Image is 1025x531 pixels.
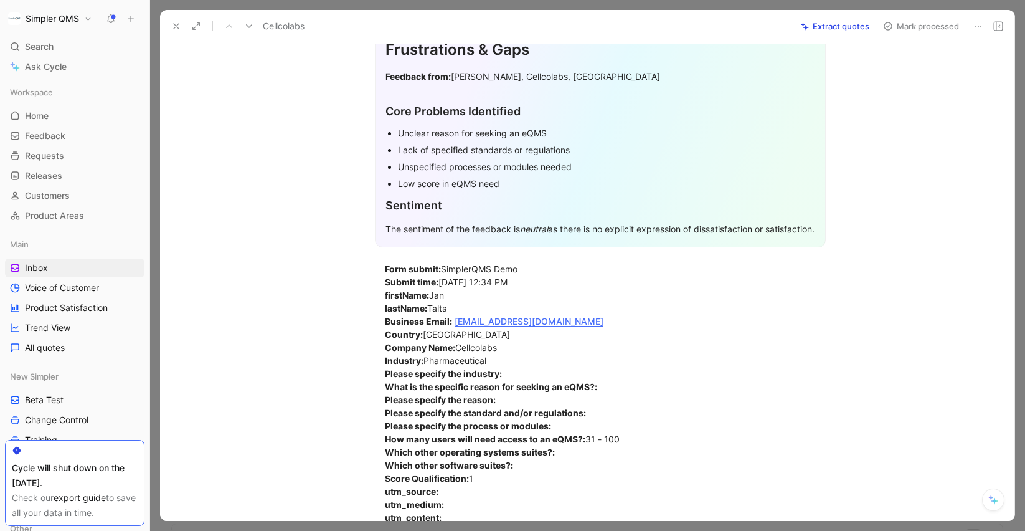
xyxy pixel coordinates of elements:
button: Simpler QMSSimpler QMS [5,10,95,27]
span: Main [10,238,29,251]
a: Ask Cycle [5,57,144,76]
span: Product Areas [25,209,84,222]
a: Customers [5,186,144,205]
a: Inbox [5,259,144,277]
strong: Company Name: [385,342,455,353]
strong: Form submit: [385,264,441,274]
div: Lack of specified standards or regulations [398,143,815,156]
div: MainInboxVoice of CustomerProduct SatisfactionTrend ViewAll quotes [5,235,144,357]
a: export guide [54,492,106,503]
div: Unspecified processes or modules needed [398,160,815,173]
span: Search [25,39,54,54]
strong: Please specify the process or modules: [385,421,551,431]
a: Beta Test [5,391,144,409]
strong: Feedback from: [385,71,451,82]
strong: utm_content: [385,512,442,523]
div: Workspace [5,83,144,102]
span: Releases [25,170,62,182]
span: Training [25,434,57,446]
strong: Industry: [385,355,423,366]
span: Cellcolabs [263,19,305,34]
span: Customers [25,189,70,202]
a: Releases [5,166,144,185]
button: Extract quotes [795,17,875,35]
div: New Simpler [5,367,144,386]
strong: What is the specific reason for seeking an eQMS?: [385,381,597,392]
span: Requests [25,150,64,162]
div: New SimplerBeta TestChange ControlTrainingNew Simpler - Addressed customer feedbackAll addressed ... [5,367,144,509]
div: Low score in eQMS need [398,177,815,190]
a: Change Control [5,411,144,429]
em: neutral [520,224,548,234]
strong: Submit time: [385,277,438,287]
strong: lastName: [385,303,427,313]
strong: Please specify the industry: [385,368,502,379]
a: Product Satisfaction [5,299,144,317]
span: Trend View [25,322,70,334]
div: Main [5,235,144,254]
span: Home [25,110,49,122]
strong: Please specify the standard and/or regulations: [385,408,586,418]
a: Feedback [5,127,144,145]
div: Search [5,37,144,56]
div: Sentiment [385,197,815,214]
div: [PERSON_NAME], Cellcolabs, [GEOGRAPHIC_DATA] [385,70,815,83]
span: Inbox [25,262,48,274]
span: New Simpler [10,370,59,383]
div: Frustrations & Gaps [385,39,815,61]
a: [EMAIL_ADDRESS][DOMAIN_NAME] [455,316,603,327]
strong: How many users will need access to an eQMS?: [385,434,585,444]
span: All quotes [25,342,65,354]
strong: Which other operating systems suites?: [385,447,555,457]
strong: Which other software suites?: [385,460,513,471]
span: Workspace [10,86,53,98]
strong: Please specify the reason: [385,395,496,405]
a: Product Areas [5,206,144,225]
img: Simpler QMS [8,12,21,25]
a: Training [5,431,144,449]
strong: firstName: [385,290,429,300]
a: Requests [5,146,144,165]
span: Product Satisfaction [25,302,108,314]
span: Feedback [25,130,65,142]
div: Check our to save all your data in time. [12,490,138,520]
strong: Business Email: [385,316,452,327]
h1: Simpler QMS [26,13,79,24]
button: Mark processed [877,17,965,35]
strong: utm_source: [385,486,438,497]
a: Home [5,107,144,125]
span: Ask Cycle [25,59,67,74]
span: Change Control [25,414,88,426]
div: Core Problems Identified [385,103,815,120]
a: Trend View [5,318,144,337]
strong: Country: [385,329,423,340]
div: The sentiment of the feedback is as there is no explicit expression of dissatisfaction or satisfa... [385,222,815,236]
span: Voice of Customer [25,282,99,294]
span: Beta Test [25,394,64,406]
a: Voice of Customer [5,279,144,297]
strong: utm_medium: [385,499,444,510]
div: Cycle will shut down on the [DATE]. [12,461,138,490]
a: All quotes [5,338,144,357]
strong: Score Qualification: [385,473,469,484]
div: Unclear reason for seeking an eQMS [398,127,815,140]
